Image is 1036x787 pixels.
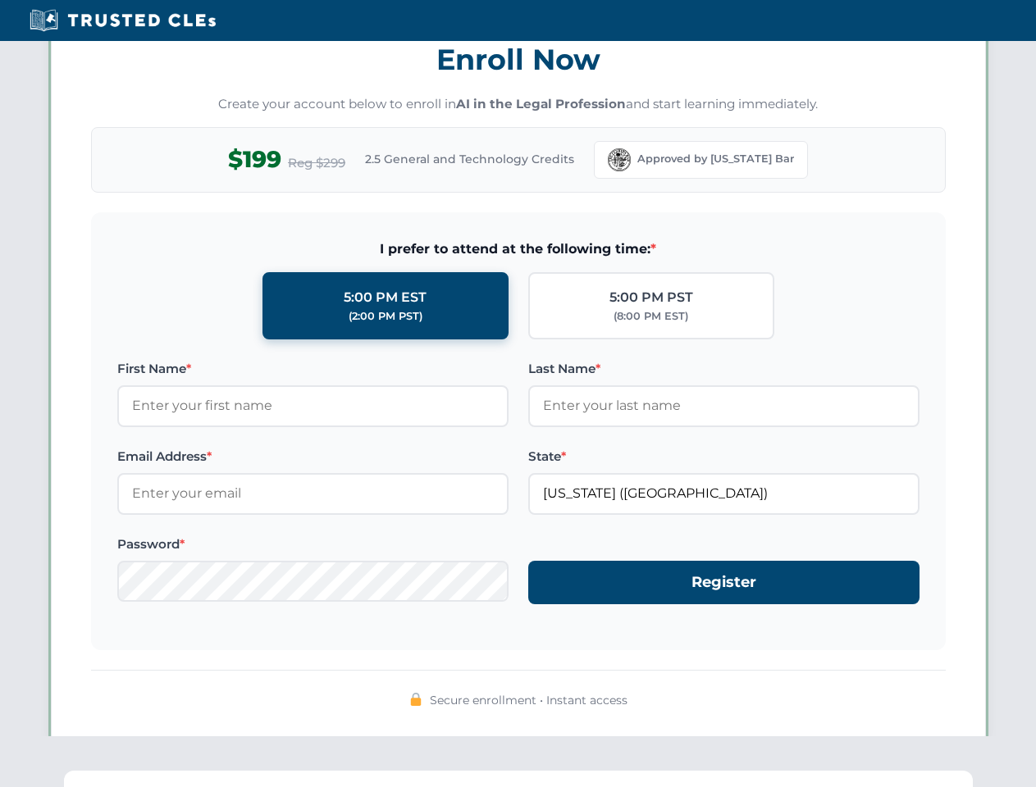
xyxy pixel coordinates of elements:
[25,8,221,33] img: Trusted CLEs
[528,561,920,604] button: Register
[117,447,509,466] label: Email Address
[117,239,920,260] span: I prefer to attend at the following time:
[409,693,422,706] img: 🔒
[117,385,509,426] input: Enter your first name
[117,473,509,514] input: Enter your email
[528,359,920,379] label: Last Name
[288,153,345,173] span: Reg $299
[528,473,920,514] input: Florida (FL)
[528,385,920,426] input: Enter your last name
[608,148,631,171] img: Florida Bar
[91,95,946,114] p: Create your account below to enroll in and start learning immediately.
[349,308,422,325] div: (2:00 PM PST)
[456,96,626,111] strong: AI in the Legal Profession
[430,691,628,709] span: Secure enrollment • Instant access
[117,359,509,379] label: First Name
[228,141,281,178] span: $199
[365,150,574,168] span: 2.5 General and Technology Credits
[91,34,946,85] h3: Enroll Now
[117,535,509,554] label: Password
[637,151,794,167] span: Approved by [US_STATE] Bar
[614,308,688,325] div: (8:00 PM EST)
[609,287,693,308] div: 5:00 PM PST
[528,447,920,466] label: State
[344,287,427,308] div: 5:00 PM EST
